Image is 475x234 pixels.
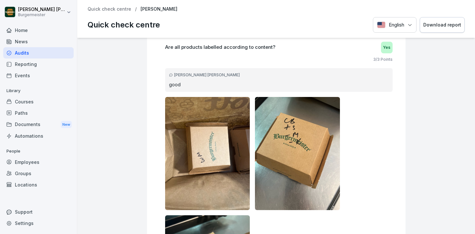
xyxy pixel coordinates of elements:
a: Reporting [3,58,74,70]
img: bzes88zvu2rng6tfun3c79zw.png [255,97,340,210]
a: Employees [3,156,74,168]
a: Audits [3,47,74,58]
div: Documents [3,119,74,131]
p: good [169,81,389,88]
img: English [377,22,385,28]
p: Burgermeister [18,13,65,17]
a: Home [3,25,74,36]
a: Groups [3,168,74,179]
div: Yes [381,42,393,53]
a: Courses [3,96,74,107]
a: DocumentsNew [3,119,74,131]
p: Are all products labelled according to content? [165,44,275,51]
img: ndpp3bf48i10vjlmp2o66wgy.png [165,97,250,210]
p: 3 / 3 Points [373,57,393,62]
p: Library [3,86,74,96]
a: Quick check centre [88,6,131,12]
p: English [389,21,404,29]
div: Download report [423,21,461,28]
a: Locations [3,179,74,190]
a: Automations [3,130,74,142]
button: Language [373,17,417,33]
a: Settings [3,218,74,229]
p: [PERSON_NAME] [141,6,177,12]
div: [PERSON_NAME] [PERSON_NAME] [169,72,389,78]
a: Paths [3,107,74,119]
button: Download report [420,17,465,33]
a: Events [3,70,74,81]
div: New [61,121,72,128]
p: / [135,6,137,12]
p: People [3,146,74,156]
div: Support [3,206,74,218]
a: News [3,36,74,47]
p: [PERSON_NAME] [PERSON_NAME] [PERSON_NAME] [18,7,65,12]
p: Quick check centre [88,19,160,31]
